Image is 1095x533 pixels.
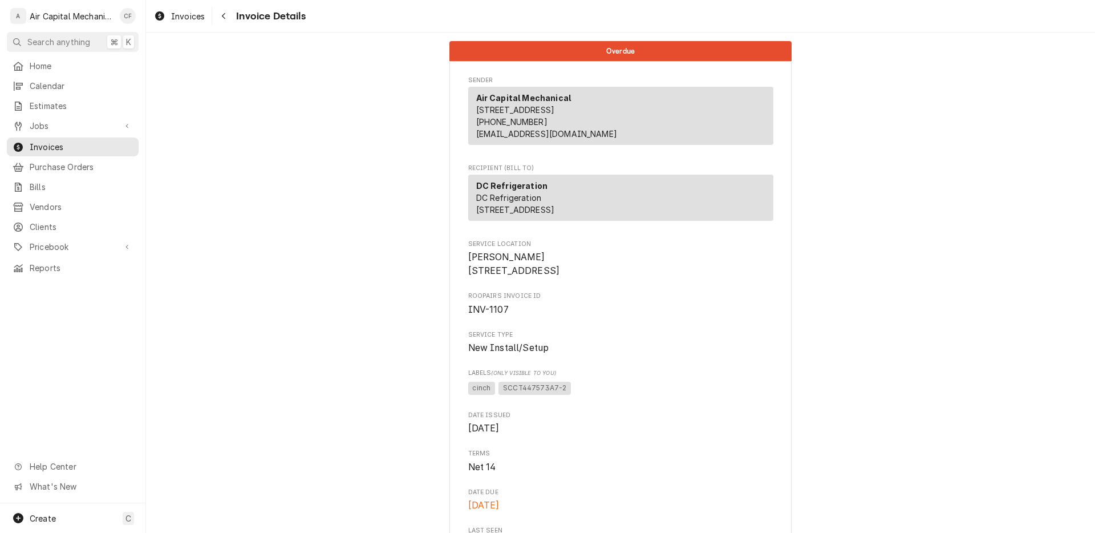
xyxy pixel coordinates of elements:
[468,87,773,150] div: Sender
[476,181,548,191] strong: DC Refrigeration
[468,369,773,378] span: Labels
[468,330,773,340] span: Service Type
[125,512,131,524] span: C
[498,382,571,395] span: SCCT447573A7-2
[468,240,773,249] span: Service Location
[10,8,26,24] div: A
[7,457,139,476] a: Go to Help Center
[468,252,560,276] span: [PERSON_NAME] [STREET_ADDRESS]
[7,237,139,256] a: Go to Pricebook
[468,369,773,397] div: [object Object]
[449,41,792,61] div: Status
[7,177,139,196] a: Bills
[468,411,773,435] div: Date Issued
[606,47,635,55] span: Overdue
[468,164,773,226] div: Invoice Recipient
[468,76,773,150] div: Invoice Sender
[126,36,131,48] span: K
[468,422,773,435] span: Date Issued
[7,32,139,52] button: Search anything⌘K
[468,164,773,173] span: Recipient (Bill To)
[468,87,773,145] div: Sender
[468,411,773,420] span: Date Issued
[30,120,116,132] span: Jobs
[30,10,113,22] div: Air Capital Mechanical
[468,292,773,301] span: Roopairs Invoice ID
[468,500,500,511] span: [DATE]
[476,105,555,115] span: [STREET_ADDRESS]
[468,240,773,278] div: Service Location
[120,8,136,24] div: Charles Faure's Avatar
[468,175,773,221] div: Recipient (Bill To)
[468,251,773,277] span: Service Location
[7,96,139,115] a: Estimates
[476,193,555,215] span: DC Refrigeration [STREET_ADDRESS]
[468,341,773,355] span: Service Type
[468,499,773,512] span: Date Due
[468,76,773,85] span: Sender
[30,514,56,523] span: Create
[30,262,133,274] span: Reports
[476,93,571,103] strong: Air Capital Mechanical
[110,36,118,48] span: ⌘
[27,36,90,48] span: Search anything
[30,461,132,473] span: Help Center
[30,241,116,253] span: Pricebook
[468,382,496,395] span: cinch
[30,80,133,92] span: Calendar
[233,9,305,24] span: Invoice Details
[7,56,139,75] a: Home
[476,117,547,127] a: [PHONE_NUMBER]
[468,175,773,225] div: Recipient (Bill To)
[468,330,773,355] div: Service Type
[7,158,139,176] a: Purchase Orders
[468,292,773,316] div: Roopairs Invoice ID
[171,10,205,22] span: Invoices
[30,181,133,193] span: Bills
[120,8,136,24] div: CF
[468,462,496,473] span: Net 14
[30,60,133,72] span: Home
[214,7,233,25] button: Navigate back
[468,342,549,353] span: New Install/Setup
[468,488,773,512] div: Date Due
[7,259,139,277] a: Reports
[476,129,617,139] a: [EMAIL_ADDRESS][DOMAIN_NAME]
[468,488,773,497] span: Date Due
[30,141,133,153] span: Invoices
[468,461,773,474] span: Terms
[468,304,509,315] span: INV-1107
[7,116,139,135] a: Go to Jobs
[149,7,209,26] a: Invoices
[7,477,139,496] a: Go to What's New
[491,370,555,376] span: (Only Visible to You)
[468,449,773,474] div: Terms
[7,76,139,95] a: Calendar
[30,161,133,173] span: Purchase Orders
[468,303,773,317] span: Roopairs Invoice ID
[7,197,139,216] a: Vendors
[468,423,500,434] span: [DATE]
[468,380,773,397] span: [object Object]
[468,449,773,458] span: Terms
[30,100,133,112] span: Estimates
[30,480,132,492] span: What's New
[7,217,139,236] a: Clients
[30,201,133,213] span: Vendors
[7,138,139,156] a: Invoices
[30,221,133,233] span: Clients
